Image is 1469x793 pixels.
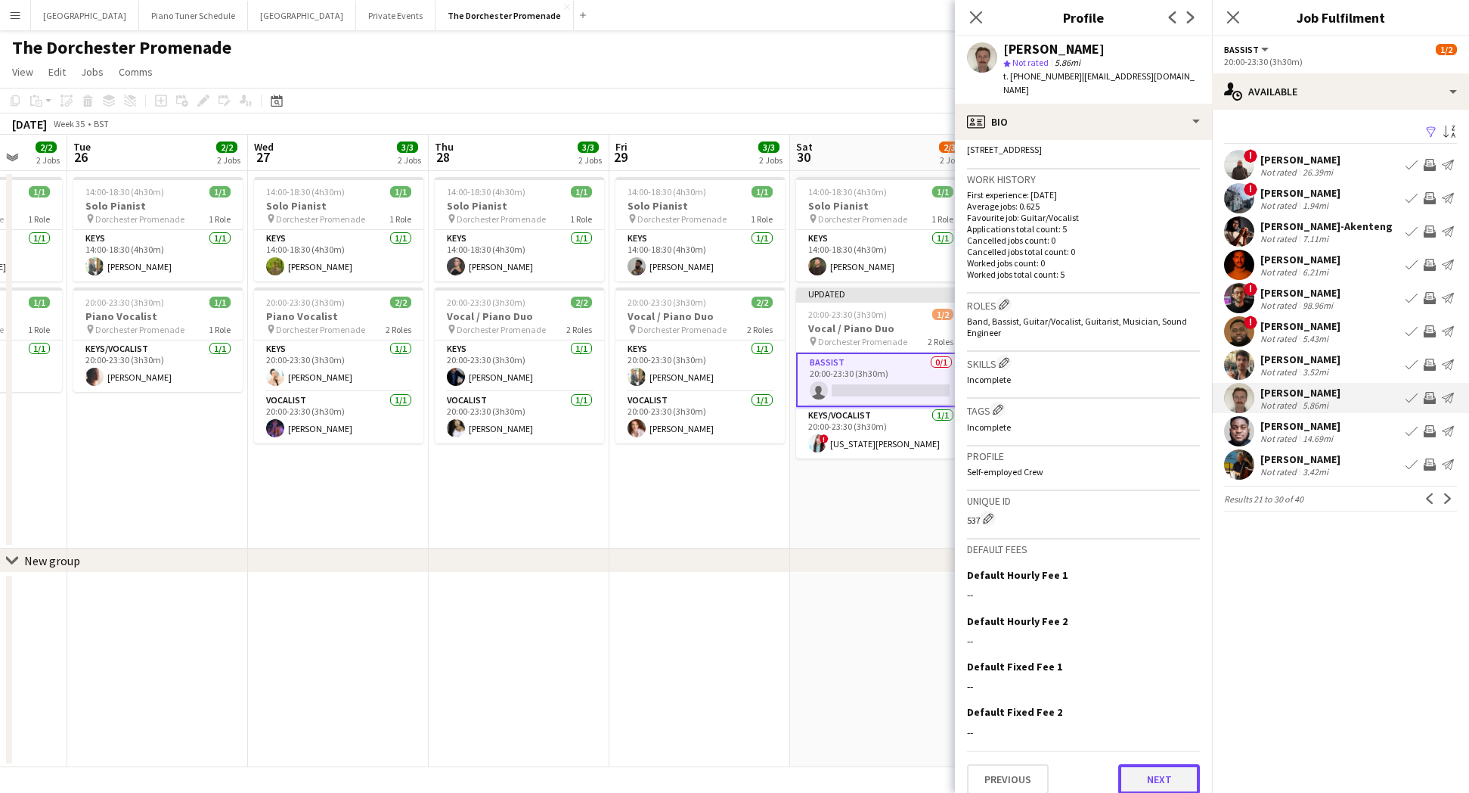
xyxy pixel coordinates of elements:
[1260,286,1340,300] div: [PERSON_NAME]
[939,141,960,153] span: 2/3
[752,297,773,308] span: 2/2
[578,154,602,166] div: 2 Jobs
[217,154,240,166] div: 2 Jobs
[81,65,104,79] span: Jobs
[967,355,1200,371] h3: Skills
[29,186,50,197] span: 1/1
[932,309,953,320] span: 1/2
[967,634,1200,648] div: --
[940,154,963,166] div: 2 Jobs
[435,230,604,281] app-card-role: Keys1/114:00-18:30 (4h30m)[PERSON_NAME]
[1300,300,1336,311] div: 98.96mi
[209,297,231,308] span: 1/1
[24,553,80,568] div: New group
[1300,166,1336,178] div: 26.39mi
[1224,56,1457,67] div: 20:00-23:30 (3h30m)
[1260,353,1340,366] div: [PERSON_NAME]
[758,141,779,153] span: 3/3
[967,269,1200,280] p: Worked jobs total count: 5
[928,336,953,347] span: 2 Roles
[796,177,965,281] app-job-card: 14:00-18:30 (4h30m)1/1Solo Pianist Dorchester Promenade1 RoleKeys1/114:00-18:30 (4h30m)[PERSON_NAME]
[818,336,907,347] span: Dorchester Promenade
[95,213,184,225] span: Dorchester Promenade
[73,230,243,281] app-card-role: Keys1/114:00-18:30 (4h30m)[PERSON_NAME]
[1260,386,1340,400] div: [PERSON_NAME]
[1300,233,1331,244] div: 7.11mi
[12,65,33,79] span: View
[955,104,1212,140] div: Bio
[932,186,953,197] span: 1/1
[12,36,231,59] h1: The Dorchester Promenade
[1300,200,1331,211] div: 1.94mi
[967,246,1200,257] p: Cancelled jobs total count: 0
[1260,166,1300,178] div: Not rated
[759,154,783,166] div: 2 Jobs
[967,374,1200,385] p: Incomplete
[248,1,356,30] button: [GEOGRAPHIC_DATA]
[796,230,965,281] app-card-role: Keys1/114:00-18:30 (4h30m)[PERSON_NAME]
[967,679,1200,693] div: --
[615,309,785,323] h3: Vocal / Piano Duo
[1260,366,1300,378] div: Not rated
[94,118,109,129] div: BST
[615,392,785,443] app-card-role: Vocalist1/120:00-23:30 (3h30m)[PERSON_NAME]
[356,1,435,30] button: Private Events
[73,140,91,154] span: Tue
[457,324,546,335] span: Dorchester Promenade
[1260,466,1300,477] div: Not rated
[967,297,1200,313] h3: Roles
[95,324,184,335] span: Dorchester Promenade
[435,288,604,443] div: 20:00-23:30 (3h30m)2/2Vocal / Piano Duo Dorchester Promenade2 RolesKeys1/120:00-23:30 (3h30m)[PER...
[1224,44,1259,55] span: Bassist
[1244,282,1257,296] span: !
[615,230,785,281] app-card-role: Keys1/114:00-18:30 (4h30m)[PERSON_NAME]
[615,288,785,443] div: 20:00-23:30 (3h30m)2/2Vocal / Piano Duo Dorchester Promenade2 RolesKeys1/120:00-23:30 (3h30m)[PER...
[209,213,231,225] span: 1 Role
[967,588,1200,602] div: --
[1300,400,1331,411] div: 5.86mi
[628,186,706,197] span: 14:00-18:30 (4h30m)
[967,144,1042,155] span: [STREET_ADDRESS]
[578,141,599,153] span: 3/3
[751,213,773,225] span: 1 Role
[1244,182,1257,196] span: !
[397,141,418,153] span: 3/3
[1260,233,1300,244] div: Not rated
[818,213,907,225] span: Dorchester Promenade
[75,62,110,82] a: Jobs
[794,148,813,166] span: 30
[571,186,592,197] span: 1/1
[1260,419,1340,433] div: [PERSON_NAME]
[435,177,604,281] div: 14:00-18:30 (4h30m)1/1Solo Pianist Dorchester Promenade1 RoleKeys1/114:00-18:30 (4h30m)[PERSON_NAME]
[1212,8,1469,27] h3: Job Fulfilment
[967,212,1200,223] p: Favourite job: Guitar/Vocalist
[276,213,365,225] span: Dorchester Promenade
[6,62,39,82] a: View
[1300,366,1331,378] div: 3.52mi
[752,186,773,197] span: 1/1
[254,288,423,443] app-job-card: 20:00-23:30 (3h30m)2/2Piano Vocalist Dorchester Promenade2 RolesKeys1/120:00-23:30 (3h30m)[PERSON...
[967,511,1200,526] div: 537
[796,199,965,213] h3: Solo Pianist
[29,297,50,308] span: 1/1
[1260,452,1340,466] div: [PERSON_NAME]
[73,288,243,392] app-job-card: 20:00-23:30 (3h30m)1/1Piano Vocalist Dorchester Promenade1 RoleKeys/Vocalist1/120:00-23:30 (3h30m...
[252,148,274,166] span: 27
[266,186,345,197] span: 14:00-18:30 (4h30m)
[254,140,274,154] span: Wed
[1260,300,1300,311] div: Not rated
[1300,266,1331,278] div: 6.21mi
[967,614,1068,628] h3: Default Hourly Fee 2
[254,309,423,323] h3: Piano Vocalist
[28,324,50,335] span: 1 Role
[820,434,829,443] span: !
[967,223,1200,235] p: Applications total count: 5
[796,288,965,300] div: Updated
[1260,219,1393,233] div: [PERSON_NAME]-Akenteng
[254,230,423,281] app-card-role: Keys1/114:00-18:30 (4h30m)[PERSON_NAME]
[1260,319,1340,333] div: [PERSON_NAME]
[435,309,604,323] h3: Vocal / Piano Duo
[390,297,411,308] span: 2/2
[435,1,574,30] button: The Dorchester Promenade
